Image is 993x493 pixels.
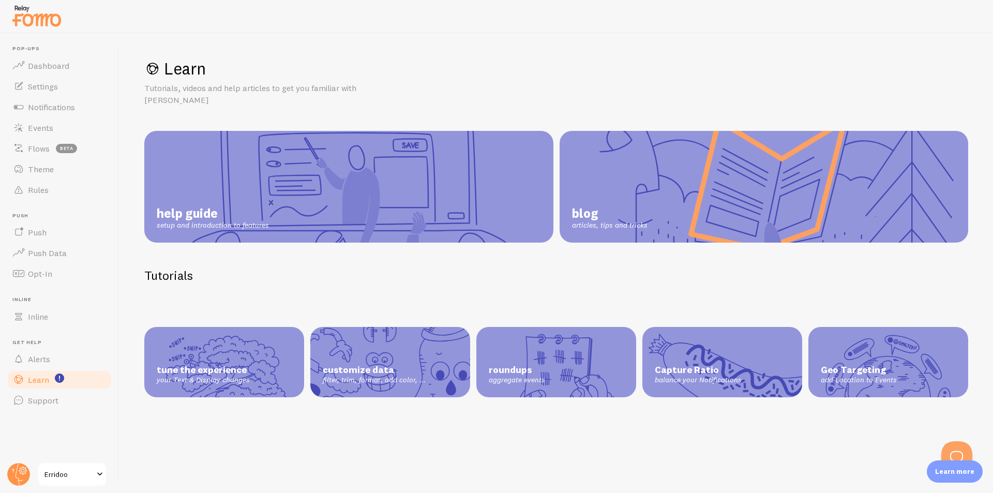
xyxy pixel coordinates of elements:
span: blog [572,205,648,221]
span: Pop-ups [12,46,113,52]
a: Rules [6,180,113,200]
span: roundups [489,364,624,376]
span: Inline [12,296,113,303]
span: setup and introduction to features [157,221,269,230]
a: Push Data [6,243,113,263]
a: Notifications [6,97,113,117]
span: Push [12,213,113,219]
svg: <p>Watch New Feature Tutorials!</p> [55,374,64,383]
img: fomo-relay-logo-orange.svg [11,3,63,29]
a: Inline [6,306,113,327]
a: Settings [6,76,113,97]
a: Theme [6,159,113,180]
a: Support [6,390,113,411]
span: Flows [28,143,50,154]
span: Theme [28,164,54,174]
span: your Text & Display changes [157,376,292,385]
a: help guide setup and introduction to features [144,131,553,243]
p: Tutorials, videos and help articles to get you familiar with [PERSON_NAME] [144,82,393,106]
span: articles, tips and tricks [572,221,648,230]
span: help guide [157,205,269,221]
span: Settings [28,81,58,92]
span: Opt-In [28,268,52,279]
a: blog articles, tips and tricks [560,131,969,243]
a: Push [6,222,113,243]
span: Get Help [12,339,113,346]
span: Support [28,395,58,406]
span: balance your Notifications [655,376,790,385]
span: Notifications [28,102,75,112]
span: add Location to Events [821,376,956,385]
span: Erridoo [44,468,94,481]
span: Alerts [28,354,50,364]
span: tune the experience [157,364,292,376]
span: Dashboard [28,61,69,71]
span: Capture Ratio [655,364,790,376]
a: Dashboard [6,55,113,76]
iframe: Help Scout Beacon - Open [941,441,972,472]
span: beta [56,144,77,153]
span: Events [28,123,53,133]
span: Push Data [28,248,67,258]
h1: Learn [144,58,968,79]
h2: Tutorials [144,267,968,283]
p: Learn more [935,467,974,476]
span: Push [28,227,47,237]
span: aggregate events [489,376,624,385]
a: Alerts [6,349,113,369]
a: Opt-In [6,263,113,284]
a: Events [6,117,113,138]
span: Learn [28,375,49,385]
span: Rules [28,185,49,195]
div: Learn more [927,460,983,483]
span: customize data [323,364,458,376]
a: Flows beta [6,138,113,159]
span: Geo Targeting [821,364,956,376]
a: Learn [6,369,113,390]
span: filter, trim, format, add color, ... [323,376,458,385]
a: Erridoo [37,462,107,487]
span: Inline [28,311,48,322]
